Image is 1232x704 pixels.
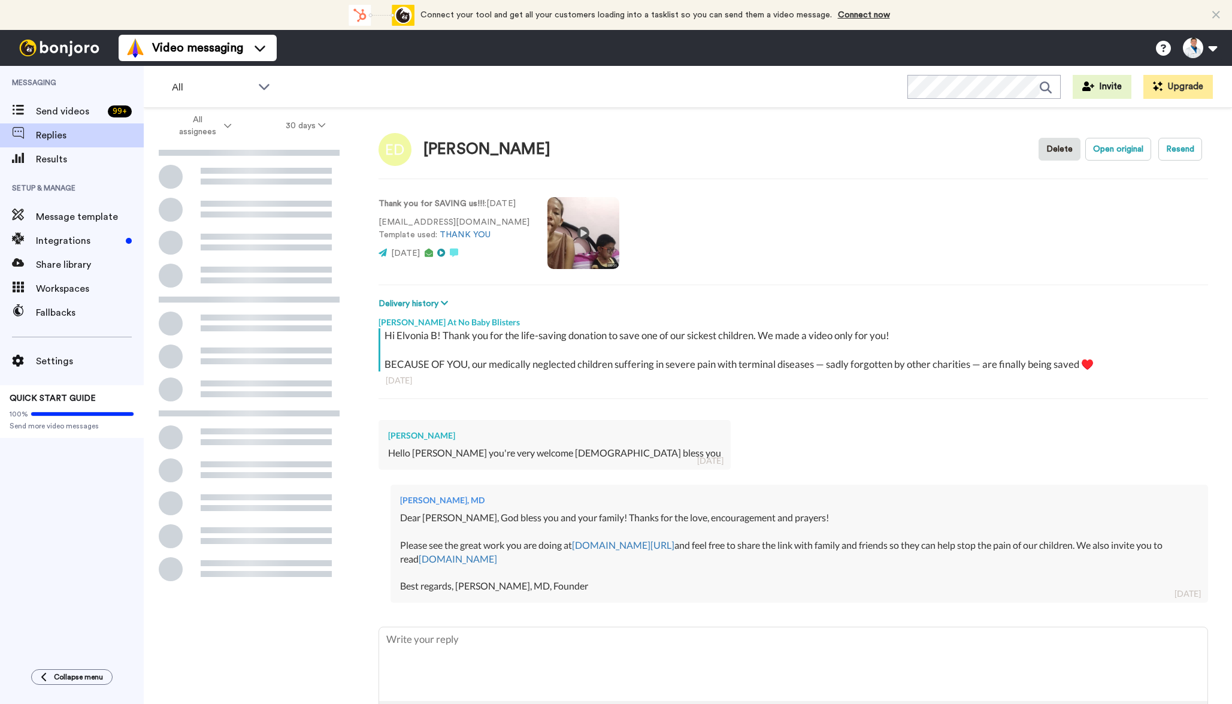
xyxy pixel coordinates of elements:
span: Message template [36,210,144,224]
span: Send videos [36,104,103,119]
span: Workspaces [36,282,144,296]
div: animation [349,5,414,26]
a: [DOMAIN_NAME] [419,553,497,564]
button: Delivery history [379,297,452,310]
div: Hello [PERSON_NAME] you're very welcome [DEMOGRAPHIC_DATA] bless you [388,446,721,460]
button: All assignees [146,109,259,143]
img: Image of Elvonia B Durham [379,133,411,166]
p: : [DATE] [379,198,529,210]
img: vm-color.svg [126,38,145,58]
span: Send more video messages [10,421,134,431]
div: Dear [PERSON_NAME], God bless you and your family! Thanks for the love, encouragement and prayers... [400,511,1198,593]
span: Collapse menu [54,672,103,682]
span: Video messaging [152,40,243,56]
span: 100% [10,409,28,419]
a: Connect now [838,11,890,19]
p: [EMAIL_ADDRESS][DOMAIN_NAME] Template used: [379,216,529,241]
span: Integrations [36,234,121,248]
span: All assignees [173,114,222,138]
span: Results [36,152,144,167]
span: All [172,80,252,95]
div: [DATE] [697,455,724,467]
button: Delete [1039,138,1080,161]
button: Collapse menu [31,669,113,685]
span: QUICK START GUIDE [10,394,96,403]
span: Settings [36,354,144,368]
button: Upgrade [1143,75,1213,99]
button: Resend [1158,138,1202,161]
a: THANK YOU [440,231,491,239]
strong: Thank you for SAVING us!!! [379,200,485,208]
div: [DATE] [386,374,1201,386]
div: [DATE] [1175,588,1201,600]
div: 99 + [108,105,132,117]
span: [DATE] [391,249,420,258]
button: Open original [1085,138,1151,161]
div: [PERSON_NAME] At No Baby Blisters [379,310,1208,328]
span: Replies [36,128,144,143]
button: 30 days [259,115,353,137]
img: bj-logo-header-white.svg [14,40,104,56]
div: Hi Elvonia B! Thank you for the life-saving donation to save one of our sickest children. We made... [385,328,1205,371]
button: Invite [1073,75,1131,99]
a: [DOMAIN_NAME][URL] [572,539,674,551]
span: Fallbacks [36,306,144,320]
div: [PERSON_NAME], MD [400,494,1198,506]
span: Connect your tool and get all your customers loading into a tasklist so you can send them a video... [420,11,832,19]
div: [PERSON_NAME] [388,430,721,442]
div: [PERSON_NAME] [423,141,550,158]
span: Share library [36,258,144,272]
